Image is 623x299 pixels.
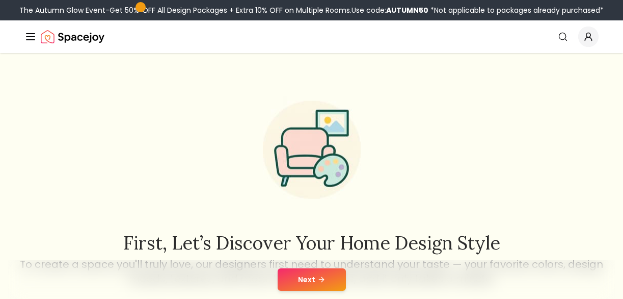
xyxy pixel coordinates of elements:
[18,257,605,286] p: To create a space you'll truly love, our designers first need to understand your taste — your fav...
[18,233,605,253] h2: First, let’s discover your home design style
[351,5,428,15] span: Use code:
[41,27,104,47] img: Spacejoy Logo
[428,5,604,15] span: *Not applicable to packages already purchased*
[386,5,428,15] b: AUTUMN50
[19,5,604,15] div: The Autumn Glow Event-Get 50% OFF All Design Packages + Extra 10% OFF on Multiple Rooms.
[247,85,377,215] img: Start Style Quiz Illustration
[41,27,104,47] a: Spacejoy
[278,268,346,291] button: Next
[24,20,599,53] nav: Global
